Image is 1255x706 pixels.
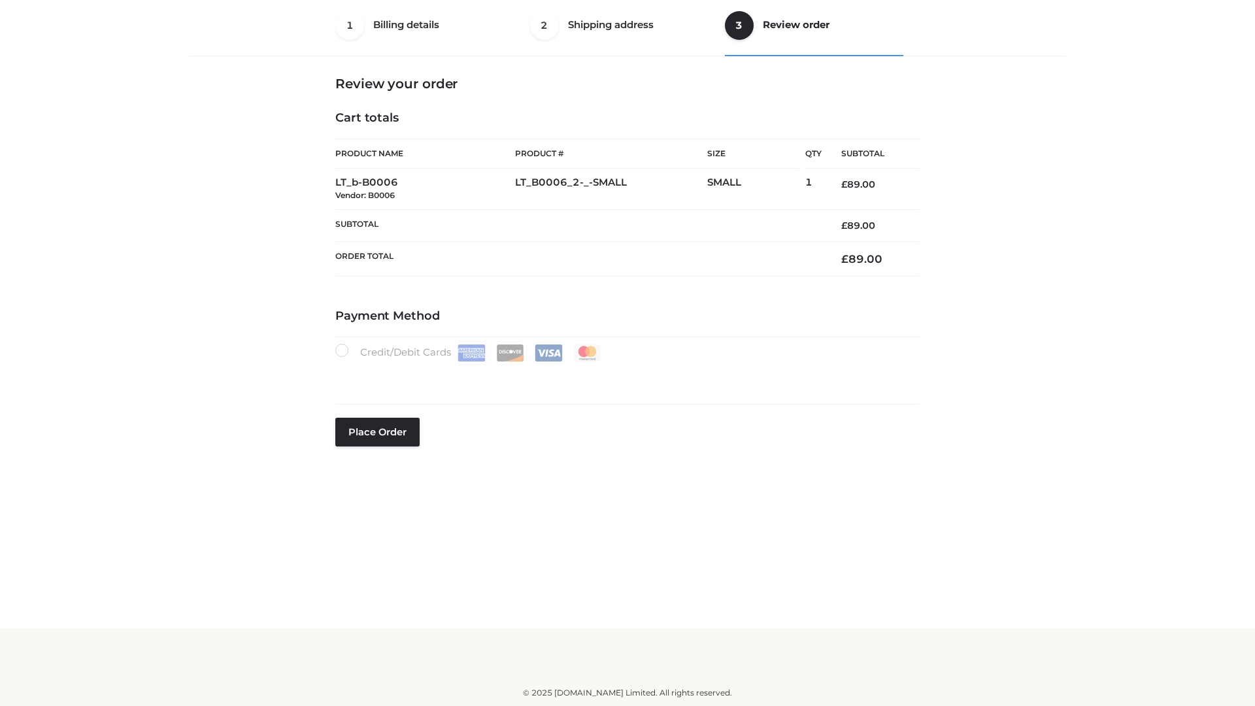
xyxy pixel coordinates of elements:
[343,367,912,382] iframe: Secure card payment input frame
[707,169,805,210] td: SMALL
[335,209,822,241] th: Subtotal
[335,139,515,169] th: Product Name
[194,686,1061,699] div: © 2025 [DOMAIN_NAME] Limited. All rights reserved.
[841,252,882,265] bdi: 89.00
[335,418,420,446] button: Place order
[335,111,920,126] h4: Cart totals
[335,190,395,200] small: Vendor: B0006
[573,345,601,361] img: Mastercard
[335,76,920,92] h3: Review your order
[841,252,848,265] span: £
[841,178,875,190] bdi: 89.00
[805,139,822,169] th: Qty
[841,178,847,190] span: £
[841,220,847,231] span: £
[515,139,707,169] th: Product #
[707,139,799,169] th: Size
[335,242,822,277] th: Order Total
[335,169,515,210] td: LT_b-B0006
[822,139,920,169] th: Subtotal
[458,345,486,361] img: Amex
[841,220,875,231] bdi: 89.00
[496,345,524,361] img: Discover
[335,344,603,361] label: Credit/Debit Cards
[515,169,707,210] td: LT_B0006_2-_-SMALL
[335,309,920,324] h4: Payment Method
[805,169,822,210] td: 1
[535,345,563,361] img: Visa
